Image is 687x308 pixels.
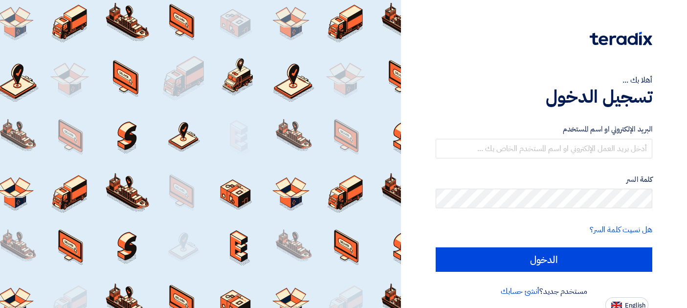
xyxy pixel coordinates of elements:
[590,224,652,236] a: هل نسيت كلمة السر؟
[501,286,539,297] a: أنشئ حسابك
[436,247,652,272] input: الدخول
[436,286,652,297] div: مستخدم جديد؟
[436,74,652,86] div: أهلا بك ...
[436,86,652,108] h1: تسجيل الدخول
[436,139,652,158] input: أدخل بريد العمل الإلكتروني او اسم المستخدم الخاص بك ...
[590,32,652,45] img: Teradix logo
[436,124,652,135] label: البريد الإلكتروني او اسم المستخدم
[436,174,652,185] label: كلمة السر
